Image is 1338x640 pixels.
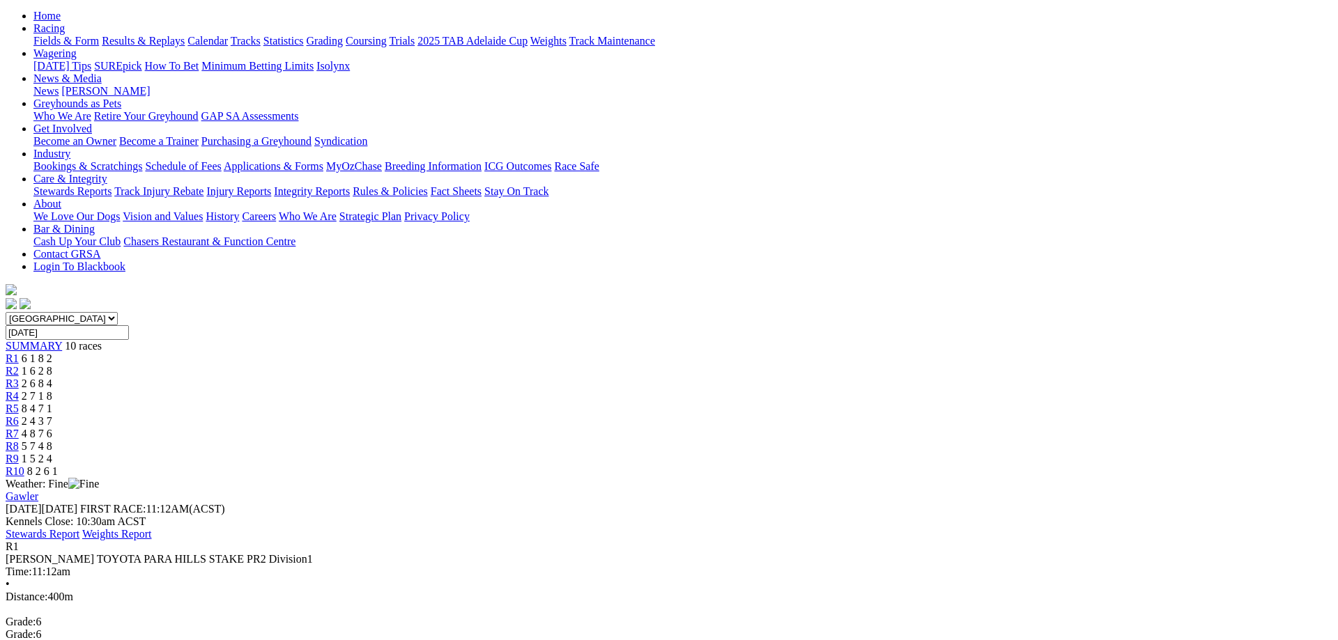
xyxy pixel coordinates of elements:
a: Become a Trainer [119,135,199,147]
span: 4 8 7 6 [22,428,52,439]
div: Wagering [33,60,1332,72]
div: Greyhounds as Pets [33,110,1332,123]
a: ICG Outcomes [484,160,551,172]
a: Greyhounds as Pets [33,97,121,109]
div: About [33,210,1332,223]
div: 6 [6,616,1332,628]
a: R6 [6,415,19,427]
a: About [33,198,61,210]
span: 10 races [65,340,102,352]
span: Time: [6,565,32,577]
a: Stewards Report [6,528,79,540]
a: Breeding Information [385,160,482,172]
a: Schedule of Fees [145,160,221,172]
span: [DATE] [6,503,42,515]
a: Isolynx [316,60,350,72]
a: GAP SA Assessments [201,110,299,122]
a: Careers [242,210,276,222]
a: Contact GRSA [33,248,100,260]
span: Grade: [6,616,36,627]
a: R5 [6,403,19,414]
a: R8 [6,440,19,452]
a: We Love Our Dogs [33,210,120,222]
a: Privacy Policy [404,210,470,222]
div: Get Involved [33,135,1332,148]
span: [DATE] [6,503,77,515]
a: SUREpick [94,60,141,72]
div: 11:12am [6,565,1332,578]
a: Race Safe [554,160,599,172]
a: Who We Are [279,210,337,222]
a: Care & Integrity [33,173,107,185]
a: Home [33,10,61,22]
a: Minimum Betting Limits [201,60,314,72]
a: Rules & Policies [353,185,428,197]
a: Gawler [6,490,38,502]
img: twitter.svg [20,298,31,309]
a: How To Bet [145,60,199,72]
a: Grading [307,35,343,47]
div: Racing [33,35,1332,47]
a: Stewards Reports [33,185,111,197]
span: R3 [6,377,19,389]
a: SUMMARY [6,340,62,352]
div: News & Media [33,85,1332,97]
a: Tracks [231,35,261,47]
span: R1 [6,540,19,552]
span: 2 7 1 8 [22,390,52,402]
img: logo-grsa-white.png [6,284,17,295]
a: [DATE] Tips [33,60,91,72]
a: [PERSON_NAME] [61,85,150,97]
span: 1 6 2 8 [22,365,52,377]
input: Select date [6,325,129,340]
a: Trials [389,35,415,47]
a: Weights [530,35,567,47]
a: Weights Report [82,528,152,540]
div: Bar & Dining [33,235,1332,248]
a: Syndication [314,135,367,147]
a: Fact Sheets [431,185,482,197]
a: Become an Owner [33,135,116,147]
span: 2 6 8 4 [22,377,52,389]
a: R7 [6,428,19,439]
a: R1 [6,352,19,364]
a: R4 [6,390,19,402]
div: 400m [6,591,1332,603]
a: 2025 TAB Adelaide Cup [417,35,528,47]
span: 8 2 6 1 [27,465,58,477]
span: 8 4 7 1 [22,403,52,414]
a: Bar & Dining [33,223,95,235]
a: Fields & Form [33,35,99,47]
span: 2 4 3 7 [22,415,52,427]
a: History [206,210,239,222]
a: MyOzChase [326,160,382,172]
a: Statistics [263,35,304,47]
a: Retire Your Greyhound [94,110,199,122]
img: facebook.svg [6,298,17,309]
a: News [33,85,59,97]
span: 5 7 4 8 [22,440,52,452]
span: R9 [6,453,19,465]
div: [PERSON_NAME] TOYOTA PARA HILLS STAKE PR2 Division1 [6,553,1332,565]
a: Chasers Restaurant & Function Centre [123,235,295,247]
a: Track Maintenance [569,35,655,47]
a: Strategic Plan [339,210,401,222]
span: Weather: Fine [6,478,99,490]
div: Kennels Close: 10:30am ACST [6,515,1332,528]
span: 11:12AM(ACST) [80,503,225,515]
a: Injury Reports [206,185,271,197]
span: Distance: [6,591,47,602]
span: FIRST RACE: [80,503,146,515]
a: Integrity Reports [274,185,350,197]
a: R2 [6,365,19,377]
a: Results & Replays [102,35,185,47]
span: • [6,578,10,590]
a: Bookings & Scratchings [33,160,142,172]
span: 6 1 8 2 [22,352,52,364]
